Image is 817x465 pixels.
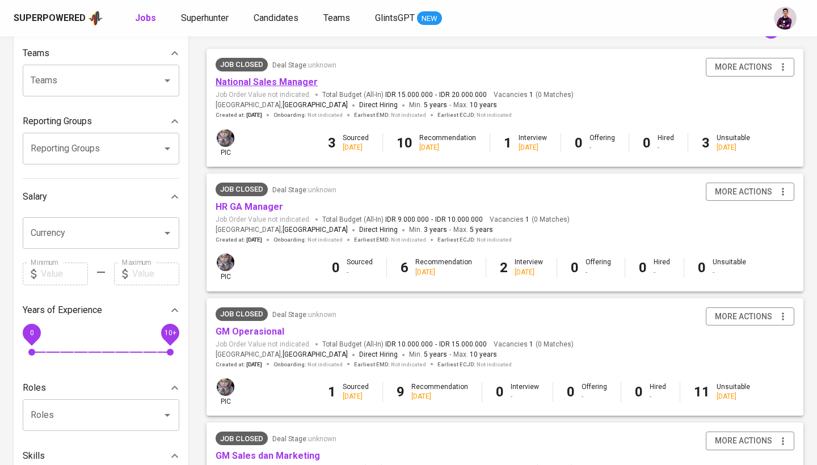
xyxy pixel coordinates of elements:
[217,129,234,147] img: dewi.widowati@glints.com
[385,340,433,349] span: IDR 10.000.000
[23,381,46,395] p: Roles
[216,433,268,445] span: Job Closed
[216,326,284,337] a: GM Operasional
[477,111,512,119] span: Not indicated
[283,349,348,361] span: [GEOGRAPHIC_DATA]
[706,183,794,201] button: more actions
[589,133,615,153] div: Offering
[515,268,543,277] div: [DATE]
[391,361,426,369] span: Not indicated
[511,382,539,401] div: Interview
[323,12,350,23] span: Teams
[216,432,268,445] div: Client prioritized internal hiring
[308,361,343,369] span: Not indicated
[524,215,529,225] span: 1
[470,350,497,358] span: 10 years
[417,13,442,24] span: NEW
[419,143,476,153] div: [DATE]
[159,73,175,88] button: Open
[589,143,615,153] div: -
[283,225,348,236] span: [GEOGRAPHIC_DATA]
[415,268,472,277] div: [DATE]
[216,340,311,349] span: Job Order Value not indicated.
[385,215,429,225] span: IDR 9.000.000
[283,100,348,111] span: [GEOGRAPHIC_DATA]
[328,384,336,400] b: 1
[571,260,579,276] b: 0
[582,382,607,401] div: Offering
[14,12,86,25] div: Superpowered
[424,350,447,358] span: 5 years
[715,434,772,448] span: more actions
[272,186,336,194] span: Deal Stage :
[216,100,348,111] span: [GEOGRAPHIC_DATA] ,
[216,77,318,87] a: National Sales Manager
[308,186,336,194] span: unknown
[706,58,794,77] button: more actions
[254,12,298,23] span: Candidates
[519,143,547,153] div: [DATE]
[658,133,674,153] div: Hired
[639,260,647,276] b: 0
[88,10,103,27] img: app logo
[496,384,504,400] b: 0
[23,46,49,60] p: Teams
[216,377,235,407] div: pic
[717,133,750,153] div: Unsuitable
[216,58,268,71] div: Client fulfilled job using internal hiring
[216,236,262,244] span: Created at :
[272,311,336,319] span: Deal Stage :
[397,384,405,400] b: 9
[343,392,369,401] div: [DATE]
[717,392,750,401] div: [DATE]
[273,111,343,119] span: Onboarding :
[715,185,772,199] span: more actions
[409,226,447,234] span: Min.
[477,236,512,244] span: Not indicated
[470,226,493,234] span: 5 years
[575,135,583,151] b: 0
[470,101,497,109] span: 10 years
[411,382,468,401] div: Recommendation
[308,435,336,443] span: unknown
[30,328,33,336] span: 0
[419,133,476,153] div: Recommendation
[181,11,231,26] a: Superhunter
[323,11,352,26] a: Teams
[409,350,447,358] span: Min.
[375,12,415,23] span: GlintsGPT
[216,90,311,100] span: Job Order Value not indicated.
[654,257,670,277] div: Hired
[216,184,268,195] span: Job Closed
[435,215,483,225] span: IDR 10.000.000
[650,382,666,401] div: Hired
[500,260,508,276] b: 2
[424,101,447,109] span: 5 years
[453,226,493,234] span: Max.
[164,328,176,336] span: 10+
[713,268,746,277] div: -
[246,236,262,244] span: [DATE]
[650,392,666,401] div: -
[216,183,268,196] div: Client fulfilled job using internal hiring
[159,407,175,423] button: Open
[246,361,262,369] span: [DATE]
[654,268,670,277] div: -
[359,226,398,234] span: Direct Hiring
[582,392,607,401] div: -
[273,361,343,369] span: Onboarding :
[272,61,336,69] span: Deal Stage :
[23,449,45,463] p: Skills
[23,190,47,204] p: Salary
[216,59,268,70] span: Job Closed
[216,111,262,119] span: Created at :
[511,392,539,401] div: -
[347,268,373,277] div: -
[347,257,373,277] div: Sourced
[411,392,468,401] div: [DATE]
[567,384,575,400] b: 0
[643,135,651,151] b: 0
[449,349,451,361] span: -
[322,215,483,225] span: Total Budget (All-In)
[435,340,437,349] span: -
